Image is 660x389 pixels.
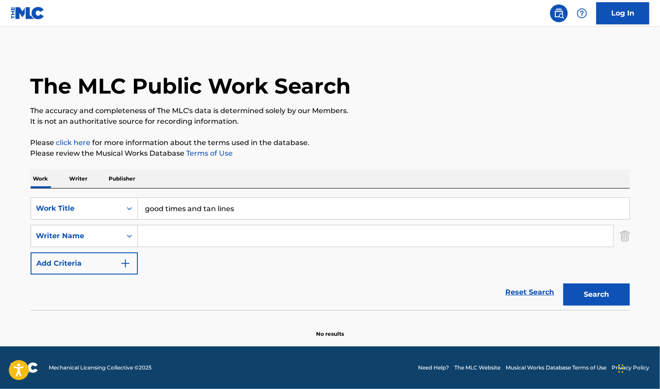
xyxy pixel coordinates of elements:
[418,364,449,372] a: Need Help?
[11,362,38,373] img: logo
[31,252,138,275] button: Add Criteria
[31,106,630,116] p: The accuracy and completeness of The MLC's data is determined solely by our Members.
[67,169,90,188] p: Writer
[563,283,630,306] button: Search
[106,169,138,188] p: Publisher
[36,203,116,214] div: Work Title
[11,7,45,20] img: MLC Logo
[31,73,351,99] h1: The MLC Public Work Search
[612,364,649,372] a: Privacy Policy
[554,8,564,19] img: search
[31,138,630,148] p: Please for more information about the terms used in the database.
[550,4,568,22] a: Public Search
[596,2,649,24] a: Log In
[36,231,116,241] div: Writer Name
[316,319,344,338] p: No results
[185,149,233,157] a: Terms of Use
[616,346,660,389] iframe: Chat Widget
[31,169,51,188] p: Work
[501,283,559,302] a: Reset Search
[454,364,500,372] a: The MLC Website
[577,8,587,19] img: help
[618,355,624,382] div: Drag
[31,116,630,127] p: It is not an authoritative source for recording information.
[31,148,630,159] p: Please review the Musical Works Database
[506,364,606,372] a: Musical Works Database Terms of Use
[31,197,630,310] form: Search Form
[620,225,630,247] img: Delete Criterion
[573,4,591,22] div: Help
[56,138,91,147] a: click here
[120,258,131,269] img: 9d2ae6d4665cec9f34b9.svg
[49,364,152,372] span: Mechanical Licensing Collective © 2025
